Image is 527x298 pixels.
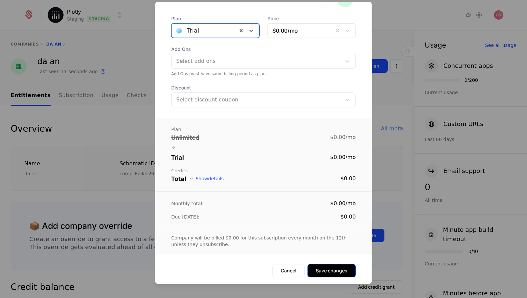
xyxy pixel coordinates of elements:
div: Add Ons must have same billing period as plan [171,71,356,76]
div: Plan [171,126,356,133]
div: Company will be billed $0.00 for this subscription every month on the 12th unless they unsubscribe. [171,234,356,248]
div: $0.00 / mo [330,133,356,141]
div: Total [171,174,186,183]
div: Due [DATE]: [171,214,200,220]
div: Select add ons [176,57,338,65]
div: Unlimited [171,133,199,142]
div: Monthly total: [171,200,204,207]
div: $0.00 / mo [330,200,356,208]
span: Price [267,15,356,22]
button: Save changes [307,264,356,277]
button: Cancel [272,264,305,277]
div: $0.00 [340,213,356,221]
span: Plan [171,15,260,22]
div: $0.00 / mo [330,153,356,161]
div: Credits [171,167,356,174]
span: Discount [171,84,356,91]
div: $0.00 [340,175,356,183]
div: Trial [171,153,184,162]
button: Showdetails [189,176,224,181]
span: Add Ons [171,46,356,53]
